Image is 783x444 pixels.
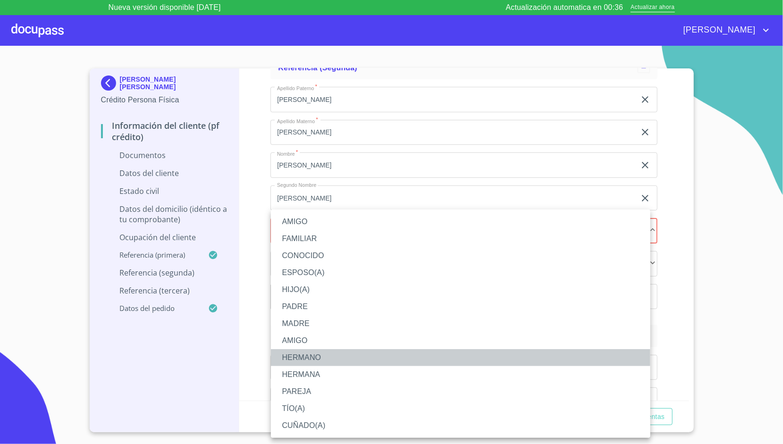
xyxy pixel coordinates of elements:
li: ESPOSO(A) [271,264,650,281]
li: PAREJA [271,383,650,400]
li: MADRE [271,315,650,332]
li: FAMILIAR [271,230,650,247]
li: PADRE [271,298,650,315]
li: CUÑADO(A) [271,417,650,434]
li: AMIGO [271,332,650,349]
li: HIJO(A) [271,281,650,298]
li: CONOCIDO [271,247,650,264]
li: TÍO(A) [271,400,650,417]
li: HERMANO [271,349,650,366]
li: AMIGO [271,213,650,230]
li: HERMANA [271,366,650,383]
